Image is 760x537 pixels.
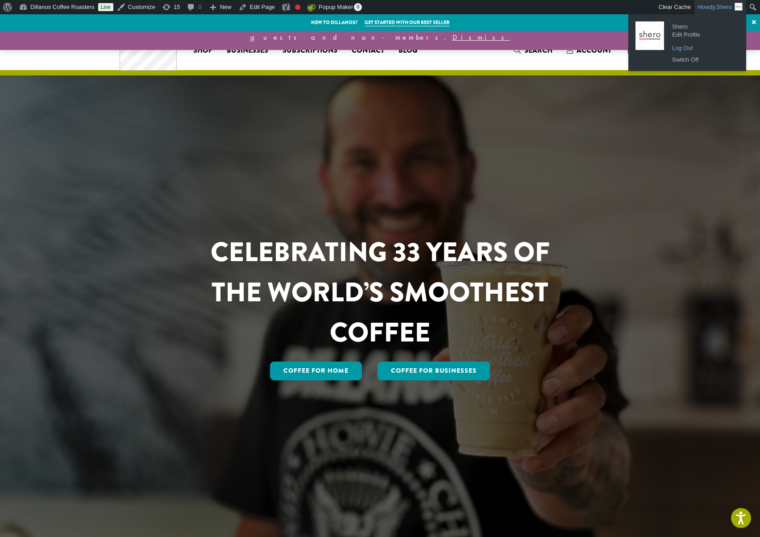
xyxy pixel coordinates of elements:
[193,45,212,56] span: Shop
[352,45,384,56] span: Contact
[716,4,732,10] span: Shero
[270,362,362,380] a: Coffee for Home
[672,20,735,28] span: Shero
[399,45,417,56] span: Blog
[577,45,611,55] span: Account
[295,4,300,10] div: Focus keyphrase not set
[453,33,510,42] a: Dismiss
[227,45,268,56] span: Businesses
[184,232,576,353] h1: CELEBRATING 33 YEARS OF THE WORLD’S SMOOTHEST COFFEE
[672,28,735,36] span: Edit Profile
[668,54,739,66] a: Switch Off
[524,45,552,55] span: Search
[378,362,490,380] a: Coffee For Businesses
[668,42,739,54] a: Log Out
[282,45,337,56] span: Subscriptions
[365,19,449,26] a: Get started with our best seller
[507,43,560,58] a: Search
[748,14,760,30] a: ×
[628,14,746,71] ul: Howdy, Shero
[98,3,113,11] a: Live
[354,3,362,11] span: 0
[186,43,220,58] a: Shop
